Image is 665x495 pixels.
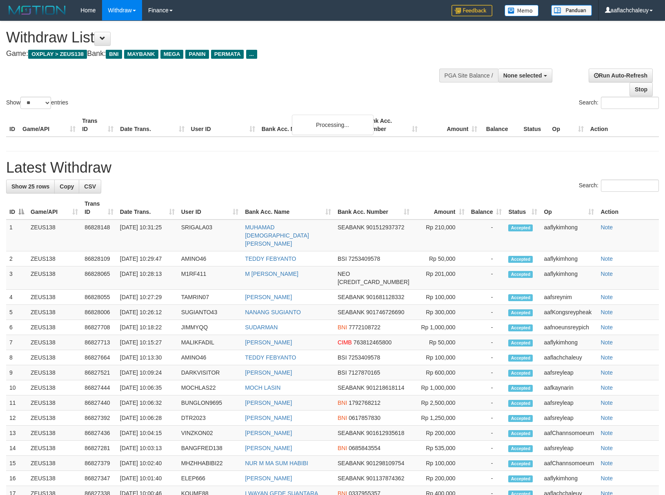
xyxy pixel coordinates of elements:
td: Rp 100,000 [413,290,468,305]
a: [PERSON_NAME] [245,339,292,346]
td: 86828109 [81,251,117,266]
a: SUDARMAN [245,324,278,331]
td: Rp 100,000 [413,350,468,365]
span: SEABANK [338,309,365,315]
td: ZEUS138 [27,456,81,471]
h1: Latest Withdraw [6,160,659,176]
td: - [468,441,505,456]
span: Copy 0685843554 to clipboard [349,445,380,451]
td: 7 [6,335,27,350]
label: Search: [579,180,659,192]
td: 86827521 [81,365,117,380]
td: TAMRIN07 [178,290,242,305]
a: [PERSON_NAME] [245,400,292,406]
a: Note [601,309,613,315]
td: 86827713 [81,335,117,350]
td: aafnoeunsreypich [540,320,597,335]
td: aaflykimhong [540,471,597,486]
th: Status [520,113,549,137]
td: [DATE] 10:06:35 [117,380,178,395]
td: ZEUS138 [27,320,81,335]
td: aafChannsomoeurn [540,426,597,441]
td: [DATE] 10:09:24 [117,365,178,380]
a: Note [601,460,613,466]
td: aaflykimhong [540,251,597,266]
td: 86828065 [81,266,117,290]
span: Accepted [508,294,533,301]
td: AMINO46 [178,251,242,266]
td: [DATE] 10:28:13 [117,266,178,290]
a: [PERSON_NAME] [245,445,292,451]
td: 3 [6,266,27,290]
a: Note [601,224,613,231]
th: Status: activate to sort column ascending [505,196,540,220]
a: NANANG SUGIANTO [245,309,301,315]
th: Amount: activate to sort column ascending [413,196,468,220]
td: - [468,320,505,335]
td: MALIKFADIL [178,335,242,350]
td: 86827379 [81,456,117,471]
td: Rp 1,250,000 [413,411,468,426]
span: Accepted [508,340,533,346]
td: 86827347 [81,471,117,486]
span: Accepted [508,355,533,362]
td: Rp 600,000 [413,365,468,380]
td: ZEUS138 [27,411,81,426]
td: Rp 1,000,000 [413,380,468,395]
h4: Game: Bank: [6,50,435,58]
th: Game/API [19,113,79,137]
td: Rp 100,000 [413,456,468,471]
h1: Withdraw List [6,29,435,46]
td: 10 [6,380,27,395]
a: Show 25 rows [6,180,55,193]
a: CSV [79,180,101,193]
td: - [468,380,505,395]
td: 9 [6,365,27,380]
a: Note [601,369,613,376]
th: Amount [421,113,480,137]
span: Accepted [508,271,533,278]
span: BNI [338,415,347,421]
span: Copy 0617857830 to clipboard [349,415,380,421]
a: [PERSON_NAME] [245,369,292,376]
td: Rp 210,000 [413,220,468,251]
td: 86827708 [81,320,117,335]
td: Rp 2,500,000 [413,395,468,411]
th: ID [6,113,19,137]
td: ZEUS138 [27,335,81,350]
td: ZEUS138 [27,441,81,456]
td: - [468,266,505,290]
span: Accepted [508,324,533,331]
img: MOTION_logo.png [6,4,68,16]
th: Op [549,113,587,137]
td: [DATE] 10:29:47 [117,251,178,266]
th: Bank Acc. Name: activate to sort column ascending [242,196,334,220]
td: ZEUS138 [27,350,81,365]
td: - [468,471,505,486]
td: aafsreyleap [540,441,597,456]
td: 12 [6,411,27,426]
a: M [PERSON_NAME] [245,271,298,277]
td: 86827436 [81,426,117,441]
td: - [468,290,505,305]
td: aafKongsreypheak [540,305,597,320]
td: AMINO46 [178,350,242,365]
th: Bank Acc. Number: activate to sort column ascending [334,196,413,220]
label: Show entries [6,97,68,109]
td: 86828148 [81,220,117,251]
td: - [468,365,505,380]
a: [PERSON_NAME] [245,294,292,300]
td: Rp 201,000 [413,266,468,290]
span: Accepted [508,445,533,452]
td: - [468,426,505,441]
td: [DATE] 10:01:40 [117,471,178,486]
span: OXPLAY > ZEUS138 [28,50,87,59]
td: ZEUS138 [27,266,81,290]
span: Copy 5859459280659524 to clipboard [338,279,409,285]
a: MUHAMAD [DEMOGRAPHIC_DATA][PERSON_NAME] [245,224,309,247]
td: [DATE] 10:31:25 [117,220,178,251]
td: 8 [6,350,27,365]
span: Accepted [508,475,533,482]
input: Search: [601,97,659,109]
span: SEABANK [338,460,365,466]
